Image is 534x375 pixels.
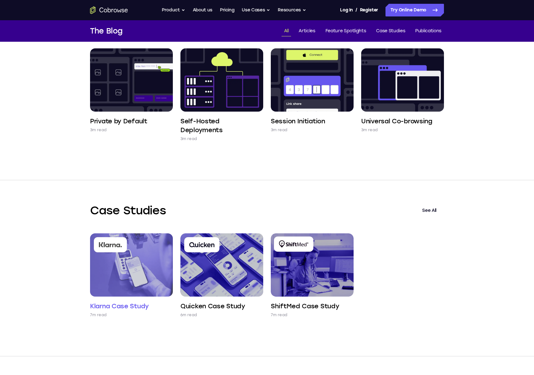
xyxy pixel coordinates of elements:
a: Universal Co-browsing 3m read [361,48,444,133]
img: Quicken Case Study [180,233,263,297]
p: 3m read [271,127,287,133]
a: Pricing [220,4,234,16]
a: Try Online Demo [385,4,444,16]
a: Private by Default 3m read [90,48,173,133]
img: Universal Co-browsing [361,48,444,112]
span: / [355,6,357,14]
a: Quicken Case Study 6m read [180,233,263,318]
a: Register [360,4,378,16]
a: Articles [296,26,318,36]
button: Product [162,4,185,16]
h4: ShiftMed Case Study [271,302,339,310]
img: Session Initiation [271,48,354,112]
img: Klarna Case Study [90,233,173,297]
a: Feature Spotlights [323,26,369,36]
h4: Session Initiation [271,117,325,126]
h2: Case Studies [90,203,415,218]
a: Go to the home page [90,6,128,14]
a: Publications [413,26,444,36]
a: All [282,26,291,36]
h4: Klarna Case Study [90,302,149,310]
p: 3m read [180,136,197,142]
h1: The Blog [90,25,123,37]
a: Klarna Case Study 7m read [90,233,173,318]
a: Log In [340,4,353,16]
h4: Self-Hosted Deployments [180,117,263,134]
p: 6m read [180,312,197,318]
p: 7m read [271,312,287,318]
p: 3m read [90,127,106,133]
a: About us [193,4,212,16]
button: Resources [278,4,306,16]
h4: Universal Co-browsing [361,117,432,126]
img: Private by Default [90,48,173,112]
a: Case Studies [373,26,408,36]
a: ShiftMed Case Study 7m read [271,233,354,318]
img: Self-Hosted Deployments [180,48,263,112]
h4: Private by Default [90,117,147,126]
p: 7m read [90,312,106,318]
a: Session Initiation 3m read [271,48,354,133]
img: ShiftMed Case Study [271,233,354,297]
a: Self-Hosted Deployments 3m read [180,48,263,142]
button: Use Cases [242,4,270,16]
h4: Quicken Case Study [180,302,245,310]
p: 3m read [361,127,378,133]
a: See All [415,203,444,218]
